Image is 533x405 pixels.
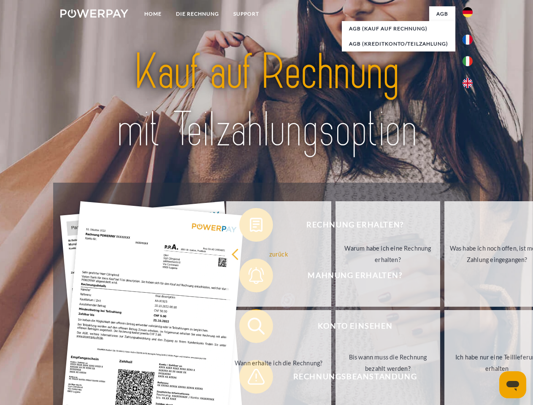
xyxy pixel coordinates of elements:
div: Warum habe ich eine Rechnung erhalten? [341,243,436,265]
a: SUPPORT [226,6,266,22]
a: agb [429,6,455,22]
img: logo-powerpay-white.svg [60,9,128,18]
a: DIE RECHNUNG [169,6,226,22]
a: AGB (Kauf auf Rechnung) [342,21,455,36]
a: AGB (Kreditkonto/Teilzahlung) [342,36,455,51]
img: it [463,56,473,66]
img: de [463,7,473,17]
img: en [463,78,473,88]
div: Bis wann muss die Rechnung bezahlt werden? [341,351,436,374]
img: title-powerpay_de.svg [81,40,452,162]
div: zurück [231,248,326,259]
iframe: Schaltfläche zum Öffnen des Messaging-Fensters [499,371,526,398]
div: Wann erhalte ich die Rechnung? [231,357,326,368]
a: Home [137,6,169,22]
img: fr [463,35,473,45]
